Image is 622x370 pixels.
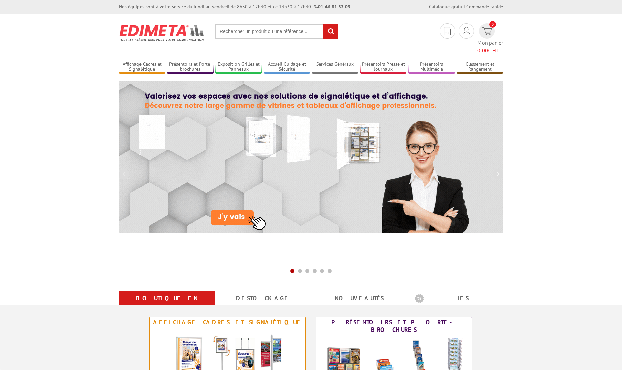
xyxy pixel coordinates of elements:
a: Les promotions [415,292,495,317]
span: 0 [489,21,496,28]
b: Les promotions [415,292,499,306]
a: Commande rapide [466,4,503,10]
div: Affichage Cadres et Signalétique [151,319,304,326]
img: devis rapide [482,27,492,35]
img: Présentoir, panneau, stand - Edimeta - PLV, affichage, mobilier bureau, entreprise [119,20,205,45]
a: Classement et Rangement [457,61,503,73]
a: Services Généraux [312,61,359,73]
div: Nos équipes sont à votre service du lundi au vendredi de 8h30 à 12h30 et de 13h30 à 17h30 [119,3,350,10]
a: Boutique en ligne [127,292,207,317]
input: Rechercher un produit ou une référence... [215,24,338,39]
a: Accueil Guidage et Sécurité [264,61,310,73]
div: | [429,3,503,10]
span: Mon panier [477,39,503,54]
a: Présentoirs Presse et Journaux [360,61,407,73]
input: rechercher [323,24,338,39]
a: Exposition Grilles et Panneaux [215,61,262,73]
a: Destockage [223,292,303,305]
div: Présentoirs et Porte-brochures [318,319,470,334]
a: devis rapide 0 Mon panier 0,00€ HT [477,23,503,54]
span: 0,00 [477,47,488,54]
a: Présentoirs Multimédia [408,61,455,73]
img: devis rapide [463,27,470,35]
span: € HT [477,47,503,54]
a: nouveautés [319,292,399,305]
img: devis rapide [444,27,451,35]
a: Catalogue gratuit [429,4,465,10]
a: Présentoirs et Porte-brochures [167,61,214,73]
strong: 01 46 81 33 03 [314,4,350,10]
a: Affichage Cadres et Signalétique [119,61,165,73]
